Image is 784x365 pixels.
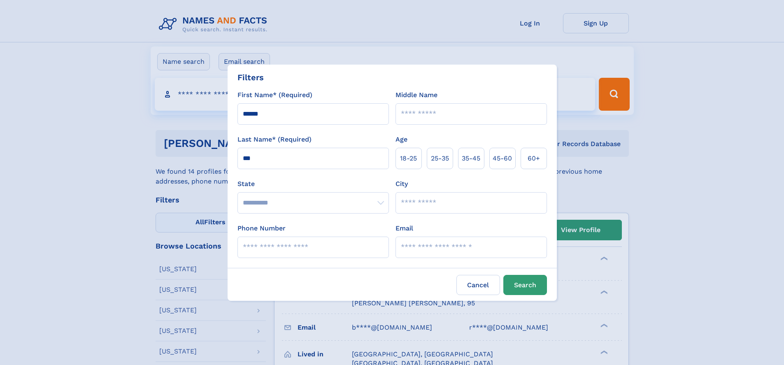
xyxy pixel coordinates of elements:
[237,90,312,100] label: First Name* (Required)
[395,135,407,144] label: Age
[431,153,449,163] span: 25‑35
[456,275,500,295] label: Cancel
[528,153,540,163] span: 60+
[400,153,417,163] span: 18‑25
[395,223,413,233] label: Email
[395,90,437,100] label: Middle Name
[237,179,389,189] label: State
[237,71,264,84] div: Filters
[237,223,286,233] label: Phone Number
[503,275,547,295] button: Search
[237,135,312,144] label: Last Name* (Required)
[493,153,512,163] span: 45‑60
[395,179,408,189] label: City
[462,153,480,163] span: 35‑45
